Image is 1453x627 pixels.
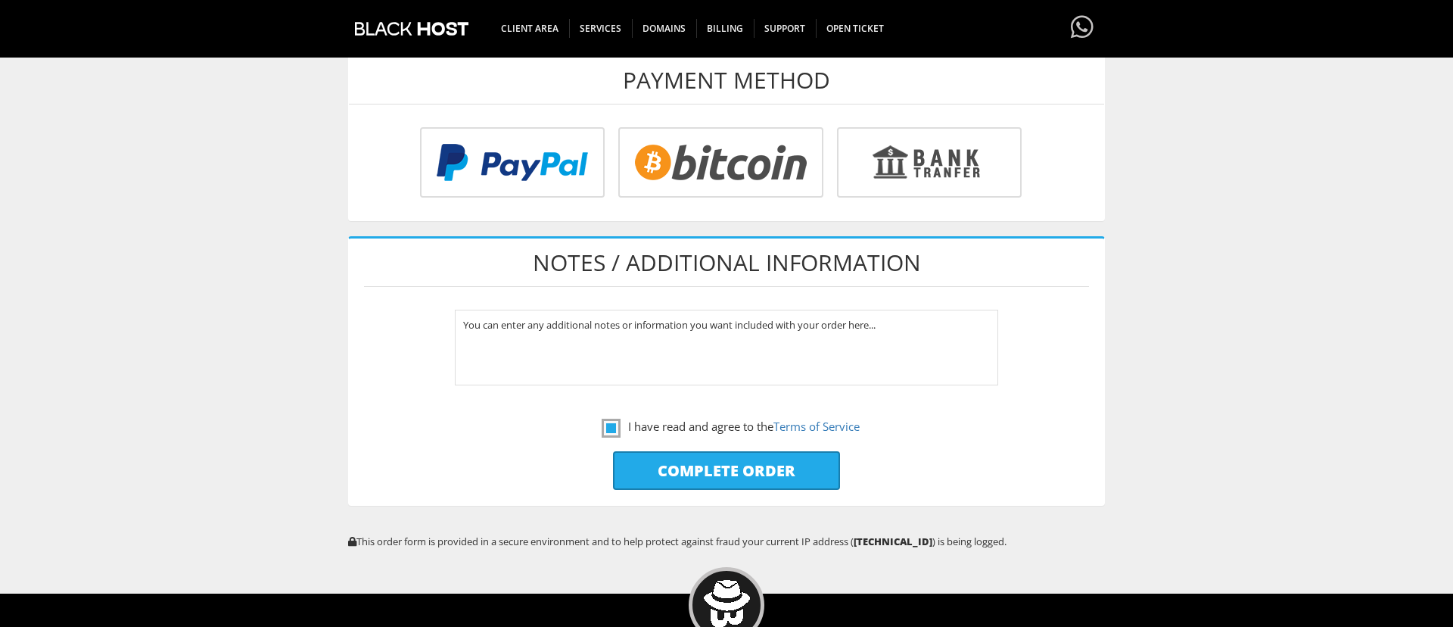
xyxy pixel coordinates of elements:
span: Domains [632,19,697,38]
h1: Notes / Additional Information [364,239,1089,287]
span: CLIENT AREA [490,19,570,38]
img: Bank%20Transfer.png [837,127,1022,198]
strong: [TECHNICAL_ID] [854,535,932,548]
span: Support [754,19,817,38]
img: Bitcoin.png [618,127,823,198]
label: I have read and agree to the [602,417,860,436]
span: SERVICES [569,19,633,38]
input: Complete Order [613,451,840,490]
img: PayPal.png [420,127,605,198]
textarea: You can enter any additional notes or information you want included with your order here... [455,310,999,385]
h1: Payment Method [349,56,1104,104]
p: This order form is provided in a secure environment and to help protect against fraud your curren... [348,535,1105,548]
a: Terms of Service [773,419,860,434]
span: Billing [696,19,755,38]
span: Open Ticket [816,19,895,38]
